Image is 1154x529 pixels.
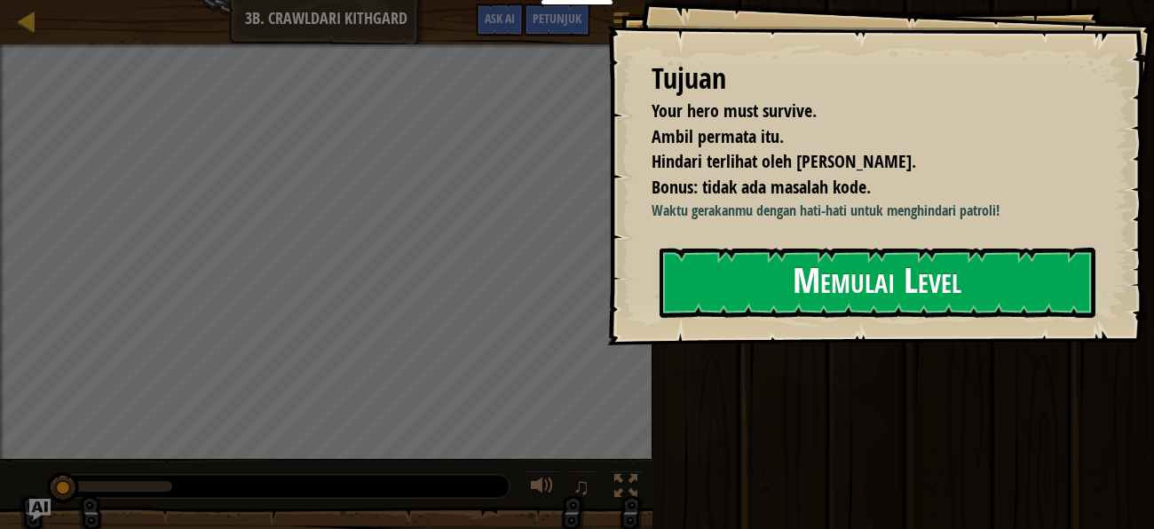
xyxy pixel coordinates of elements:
button: Memulai Level [660,248,1095,318]
button: ♫ [569,470,599,507]
li: Your hero must survive. [629,99,1087,124]
li: Bonus: tidak ada masalah kode. [629,175,1087,201]
button: Atur suara [525,470,560,507]
span: Your hero must survive. [652,99,817,122]
span: Bonus: tidak ada masalah kode. [652,175,871,199]
span: Petunjuk [533,10,581,27]
li: Hindari terlihat oleh ogres. [629,149,1087,175]
span: ♫ [573,473,590,500]
div: Tujuan [652,59,1092,99]
li: Ambil permata itu. [629,124,1087,150]
button: Tampilkan menu permainan [599,4,644,45]
span: Ask AI [485,10,515,27]
button: Alihkan layar penuh [608,470,644,507]
button: Ask AI [476,4,524,36]
button: Ask AI [29,499,51,520]
span: Ambil permata itu. [652,124,784,148]
p: Waktu gerakanmu dengan hati-hati untuk menghindari patroli! [652,201,1092,221]
span: Hindari terlihat oleh [PERSON_NAME]. [652,149,916,173]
